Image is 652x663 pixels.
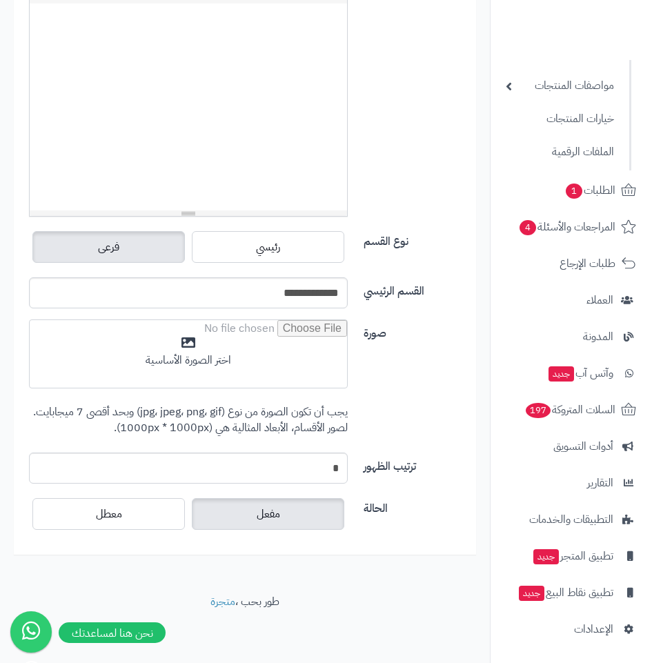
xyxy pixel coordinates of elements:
a: السلات المتروكة197 [499,393,644,426]
span: طلبات الإرجاع [560,254,615,273]
label: القسم الرئيسي [358,277,471,299]
span: التقارير [587,473,613,493]
a: التطبيقات والخدمات [499,503,644,536]
span: تطبيق المتجر [532,546,613,566]
label: نوع القسم [358,228,471,250]
span: أدوات التسويق [553,437,613,456]
span: التطبيقات والخدمات [529,510,613,529]
a: الطلبات1 [499,174,644,207]
span: رئيسي [256,239,280,255]
a: تطبيق المتجرجديد [499,540,644,573]
span: معطل [96,506,122,522]
span: 1 [566,184,582,199]
span: المدونة [583,327,613,346]
label: صورة [358,319,471,342]
a: التقارير [499,466,644,499]
a: تطبيق نقاط البيعجديد [499,576,644,609]
span: 4 [520,220,536,235]
span: تطبيق نقاط البيع [517,583,613,602]
a: مواصفات المنتجات [499,71,621,101]
span: السلات المتروكة [524,400,615,419]
span: فرعى [98,239,119,255]
a: المدونة [499,320,644,353]
span: الإعدادات [574,620,613,639]
a: متجرة [210,593,235,610]
span: جديد [549,366,574,382]
span: 197 [526,403,551,418]
a: خيارات المنتجات [499,104,621,134]
a: الملفات الرقمية [499,137,621,167]
label: ترتيب الظهور [358,453,471,475]
label: الحالة [358,495,471,517]
span: العملاء [586,290,613,310]
a: وآتس آبجديد [499,357,644,390]
span: مفعل [257,506,280,522]
a: المراجعات والأسئلة4 [499,210,644,244]
span: وآتس آب [547,364,613,383]
span: جديد [519,586,544,601]
span: المراجعات والأسئلة [518,217,615,237]
span: الطلبات [564,181,615,200]
a: الإعدادات [499,613,644,646]
span: جديد [533,549,559,564]
a: العملاء [499,284,644,317]
a: أدوات التسويق [499,430,644,463]
p: يجب أن تكون الصورة من نوع (jpg، jpeg، png، gif) وبحد أقصى 7 ميجابايت. لصور الأقسام، الأبعاد المثا... [29,404,348,436]
a: طلبات الإرجاع [499,247,644,280]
